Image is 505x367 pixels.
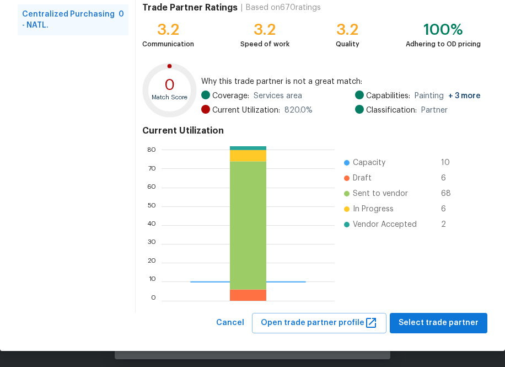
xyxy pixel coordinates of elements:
span: Why this trade partner is not a great match: [201,76,481,87]
text: 0 [151,297,156,304]
div: Based on 670 ratings [246,2,321,13]
div: | [238,2,246,13]
span: Painting [415,91,481,102]
span: Draft [353,173,372,184]
span: Coverage: [212,91,249,102]
div: Communication [142,39,194,50]
span: 10 [441,157,459,168]
span: 2 [441,219,459,230]
span: Select trade partner [399,316,479,330]
span: Open trade partner profile [261,316,378,330]
span: 68 [441,188,459,199]
button: Open trade partner profile [252,313,386,333]
text: Match Score [152,94,187,100]
text: 10 [148,279,156,285]
span: Sent to vendor [353,188,408,199]
text: 80 [147,147,156,153]
span: Current Utilization: [212,105,280,116]
span: Centralized Purchasing - NATL. [22,9,119,31]
span: Cancel [216,316,244,330]
h4: Current Utilization [142,125,481,136]
div: 3.2 [142,24,194,35]
div: 100% [406,24,481,35]
text: 0 [164,78,175,93]
span: In Progress [353,204,394,215]
span: 0 [119,9,124,31]
span: Capabilities: [366,91,410,102]
span: Capacity [353,157,385,168]
button: Cancel [212,313,249,333]
span: Classification: [366,105,417,116]
div: 3.2 [240,24,289,35]
text: 50 [147,203,156,210]
div: Quality [336,39,359,50]
div: 3.2 [336,24,359,35]
text: 30 [147,241,156,247]
span: Services area [254,91,302,102]
text: 20 [147,259,156,266]
div: Adhering to OD pricing [406,39,481,50]
text: 70 [148,166,156,172]
h4: Trade Partner Ratings [142,2,238,13]
span: Partner [421,105,448,116]
span: 6 [441,204,459,215]
span: 6 [441,173,459,184]
span: Vendor Accepted [353,219,417,230]
text: 60 [147,184,156,191]
span: 820.0 % [284,105,313,116]
span: + 3 more [448,92,481,100]
button: Select trade partner [390,313,487,333]
div: Speed of work [240,39,289,50]
text: 40 [147,222,156,228]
